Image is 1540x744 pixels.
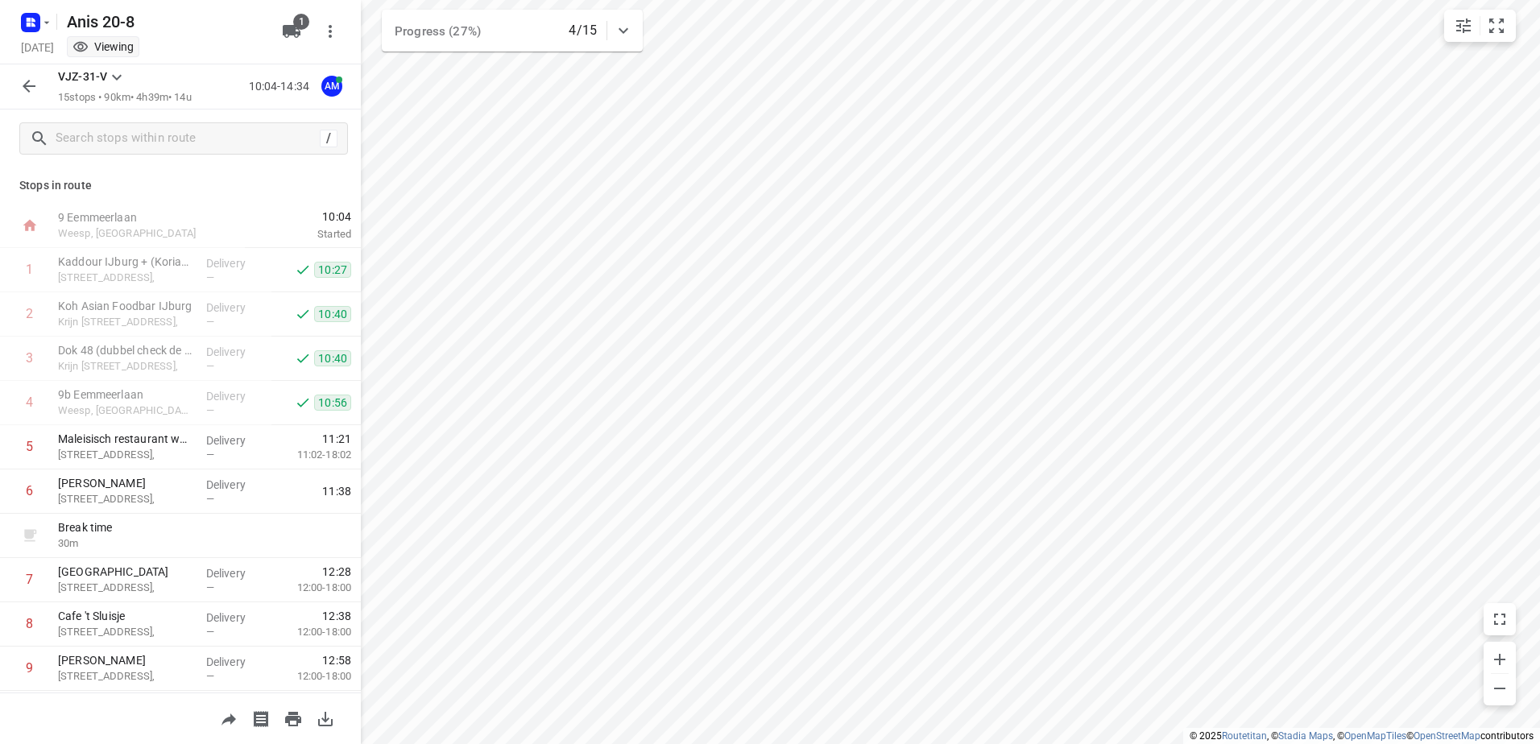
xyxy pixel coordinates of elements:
[206,670,214,682] span: —
[1344,730,1406,742] a: OpenMapTiles
[206,565,266,581] p: Delivery
[26,439,33,454] div: 5
[58,608,193,624] p: Cafe 't Sluisje
[56,126,320,151] input: Search stops within route
[277,710,309,725] span: Print route
[58,580,193,596] p: [STREET_ADDRESS],
[58,68,107,85] p: VJZ-31-V
[58,668,193,684] p: [STREET_ADDRESS],
[206,448,214,461] span: —
[322,608,351,624] span: 12:38
[58,90,192,105] p: 15 stops • 90km • 4h39m • 14u
[26,306,33,321] div: 2
[271,447,351,463] p: 11:02-18:02
[314,15,346,48] button: More
[206,344,266,360] p: Delivery
[309,710,342,725] span: Download route
[58,386,193,403] p: 9b Eemmeerlaan
[58,475,193,491] p: [PERSON_NAME]
[314,395,351,411] span: 10:56
[206,255,266,271] p: Delivery
[206,477,266,493] p: Delivery
[58,535,193,552] p: 30 m
[245,209,351,225] span: 10:04
[322,431,351,447] span: 11:21
[320,130,337,147] div: /
[1414,730,1480,742] a: OpenStreetMap
[72,39,134,55] div: You are currently in view mode. To make any changes, go to edit project.
[58,298,193,314] p: Koh Asian Foodbar IJburg
[395,24,481,39] span: Progress (27%)
[26,572,33,587] div: 7
[206,271,214,283] span: —
[58,270,193,286] p: [STREET_ADDRESS],
[58,447,193,463] p: [STREET_ADDRESS],
[314,262,351,278] span: 10:27
[314,306,351,322] span: 10:40
[58,314,193,330] p: Krijn [STREET_ADDRESS],
[58,564,193,580] p: [GEOGRAPHIC_DATA]
[1190,730,1534,742] li: © 2025 , © , © © contributors
[293,14,309,30] span: 1
[58,209,226,225] p: 9 Eemmeerlaan
[26,350,33,366] div: 3
[26,616,33,631] div: 8
[58,225,226,242] p: Weesp, [GEOGRAPHIC_DATA]
[58,624,193,640] p: [STREET_ADDRESS],
[1278,730,1333,742] a: Stadia Maps
[271,624,351,640] p: 12:00-18:00
[26,660,33,676] div: 9
[245,226,351,242] p: Started
[1444,10,1516,42] div: small contained button group
[26,395,33,410] div: 4
[295,395,311,411] svg: Done
[206,626,214,638] span: —
[271,580,351,596] p: 12:00-18:00
[245,710,277,725] span: Print shipping labels
[316,78,348,93] span: Assigned to Anis M
[206,493,214,505] span: —
[206,360,214,372] span: —
[295,306,311,322] svg: Done
[213,710,245,725] span: Share route
[322,652,351,668] span: 12:58
[19,177,342,194] p: Stops in route
[275,15,308,48] button: 1
[58,431,193,447] p: Maleisisch restaurant wau
[58,254,193,270] p: Kaddour IJburg + (Koriander & Peterselie ophalen)
[322,483,351,499] span: 11:38
[206,610,266,626] p: Delivery
[58,491,193,507] p: [STREET_ADDRESS],
[206,654,266,670] p: Delivery
[206,300,266,316] p: Delivery
[206,388,266,404] p: Delivery
[295,262,311,278] svg: Done
[58,358,193,374] p: Krijn [STREET_ADDRESS],
[295,350,311,366] svg: Done
[26,483,33,498] div: 6
[271,668,351,684] p: 12:00-18:00
[382,10,643,52] div: Progress (27%)4/15
[58,519,193,535] p: Break time
[1480,10,1513,42] button: Fit zoom
[26,262,33,277] div: 1
[1447,10,1480,42] button: Map settings
[569,21,597,40] p: 4/15
[206,432,266,448] p: Delivery
[314,350,351,366] span: 10:40
[206,316,214,328] span: —
[206,581,214,593] span: —
[58,652,193,668] p: [PERSON_NAME]
[322,564,351,580] span: 12:28
[249,78,316,95] p: 10:04-14:34
[58,342,193,358] p: Dok 48 (dubbel check de pakbon!)
[206,404,214,416] span: —
[58,403,193,419] p: Weesp, [GEOGRAPHIC_DATA]
[1222,730,1267,742] a: Routetitan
